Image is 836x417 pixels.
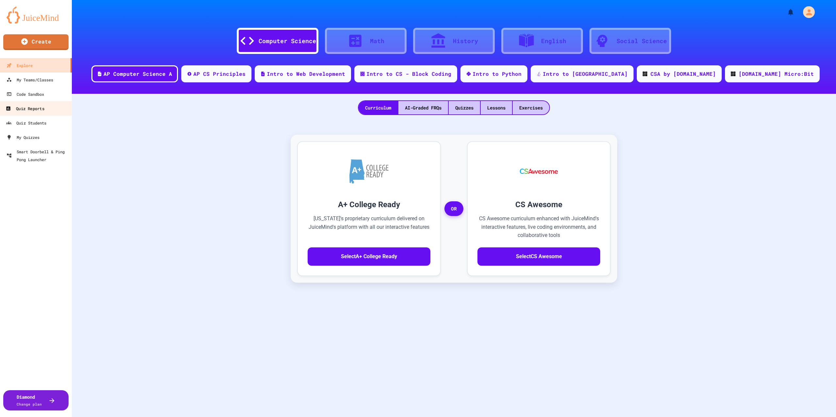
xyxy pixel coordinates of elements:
h3: A+ College Ready [308,199,430,210]
p: [US_STATE]'s proprietary curriculum delivered on JuiceMind's platform with all our interactive fe... [308,214,430,240]
div: Intro to CS - Block Coding [366,70,451,78]
div: Lessons [481,101,512,114]
h3: CS Awesome [477,199,600,210]
div: English [541,37,566,45]
div: Intro to [GEOGRAPHIC_DATA] [543,70,628,78]
div: Math [370,37,384,45]
div: Quizzes [449,101,480,114]
div: My Teams/Classes [7,76,53,84]
div: Intro to Python [473,70,522,78]
span: OR [444,201,463,216]
div: Explore [7,61,33,69]
img: CODE_logo_RGB.png [643,72,647,76]
div: Code Sandbox [7,90,44,98]
button: DiamondChange plan [3,390,69,410]
div: CSA by [DOMAIN_NAME] [651,70,716,78]
button: SelectA+ College Ready [308,247,430,266]
img: CS Awesome [513,152,565,191]
img: CODE_logo_RGB.png [731,72,735,76]
a: Create [3,34,69,50]
span: Change plan [17,402,42,407]
div: Smart Doorbell & Ping Pong Launcher [7,148,69,163]
div: Diamond [17,393,42,407]
div: Quiz Students [6,119,47,127]
div: Computer Science [259,37,316,45]
div: [DOMAIN_NAME] Micro:Bit [739,70,814,78]
div: My Quizzes [7,133,40,141]
div: AI-Graded FRQs [398,101,448,114]
div: My Notifications [775,7,796,18]
button: SelectCS Awesome [477,247,600,266]
div: My Account [796,5,816,20]
div: AP CS Principles [193,70,246,78]
p: CS Awesome curriculum enhanced with JuiceMind's interactive features, live coding environments, a... [477,214,600,240]
img: A+ College Ready [349,159,389,184]
div: Social Science [617,37,667,45]
img: logo-orange.svg [7,7,65,24]
div: History [453,37,478,45]
div: AP Computer Science A [104,70,172,78]
div: Curriculum [359,101,398,114]
div: Quiz Reports [6,105,44,113]
div: Intro to Web Development [267,70,345,78]
div: Exercises [513,101,549,114]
